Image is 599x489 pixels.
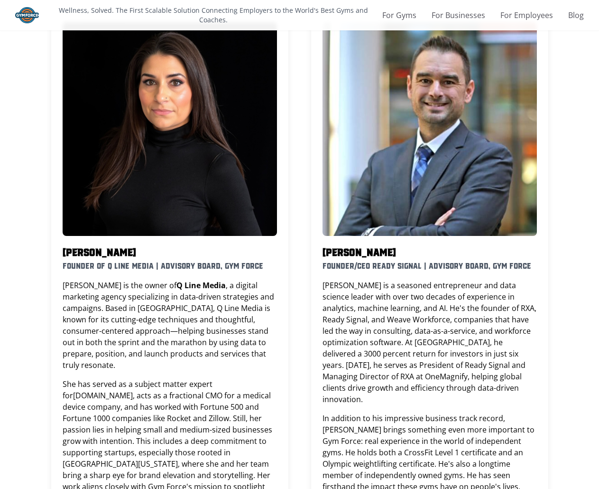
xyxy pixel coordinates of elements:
[63,280,277,371] p: [PERSON_NAME] is the owner of , a digital marketing agency specializing in data-driven strategies...
[323,244,537,259] h2: [PERSON_NAME]
[176,280,226,291] strong: Q Line Media
[568,9,584,21] a: Blog
[15,7,39,23] img: Gym Force Logo
[500,9,553,21] a: For Employees
[323,259,537,272] h4: Founder/CEO Ready Signal | Advisory Board, Gym Force
[63,244,277,259] h2: [PERSON_NAME]
[382,9,416,21] a: For Gyms
[432,9,485,21] a: For Businesses
[323,280,537,405] p: [PERSON_NAME] is a seasoned entrepreneur and data science leader with over two decades of experie...
[63,259,277,272] h4: Founder of Q Line Media | Advisory Board, Gym Force
[73,390,133,401] a: [DOMAIN_NAME]
[48,6,378,25] p: Wellness, Solved. The First Scalable Solution Connecting Employers to the World's Best Gyms and C...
